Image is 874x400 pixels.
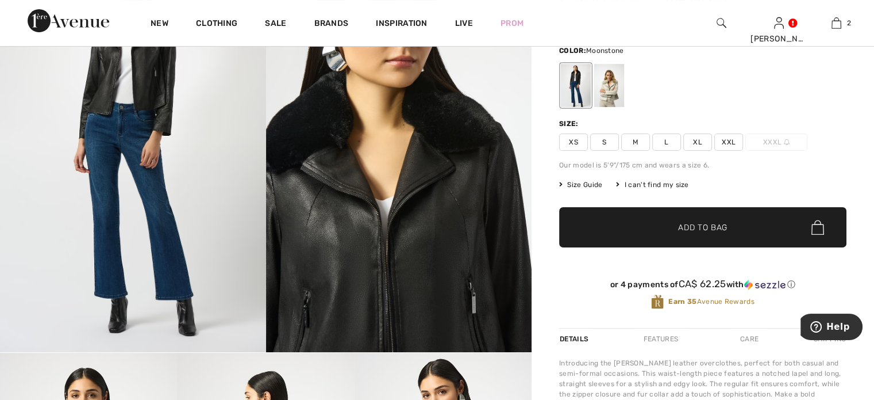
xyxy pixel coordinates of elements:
span: Add to Bag [678,222,727,234]
a: Clothing [196,18,237,31]
span: Avenue Rewards [668,296,754,307]
div: Features [634,329,688,349]
span: XS [559,134,588,151]
a: Live [455,17,473,29]
div: Moonstone [594,64,624,107]
a: Sign In [774,17,784,28]
img: Avenue Rewards [651,294,664,310]
iframe: Opens a widget where you can find more information [800,314,863,342]
div: or 4 payments ofCA$ 62.25withSezzle Click to learn more about Sezzle [559,279,846,294]
span: Inspiration [376,18,427,31]
span: CA$ 62.25 [679,278,726,289]
button: Add to Bag [559,207,846,247]
span: XXXL [745,134,807,151]
span: L [652,134,681,151]
span: S [590,134,619,151]
a: Prom [500,17,523,29]
span: XL [683,134,712,151]
a: Brands [314,18,349,31]
img: 1ère Avenue [28,9,109,32]
span: Size Guide [559,180,602,190]
a: 2 [808,16,864,30]
div: Details [559,329,591,349]
strong: Earn 35 [668,298,696,306]
img: Sezzle [744,280,786,290]
div: Black [561,64,591,107]
div: Our model is 5'9"/175 cm and wears a size 6. [559,160,846,170]
span: XXL [714,134,743,151]
img: Bag.svg [811,220,824,235]
a: New [151,18,168,31]
img: My Info [774,16,784,30]
img: My Bag [831,16,841,30]
img: search the website [717,16,726,30]
div: I can't find my size [616,180,688,190]
div: Size: [559,119,581,129]
span: Moonstone [586,47,624,55]
span: 2 [847,18,851,28]
img: ring-m.svg [784,139,790,145]
div: or 4 payments of with [559,279,846,290]
span: M [621,134,650,151]
div: [PERSON_NAME] [750,33,807,45]
a: Sale [265,18,286,31]
div: Care [730,329,768,349]
span: Color: [559,47,586,55]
